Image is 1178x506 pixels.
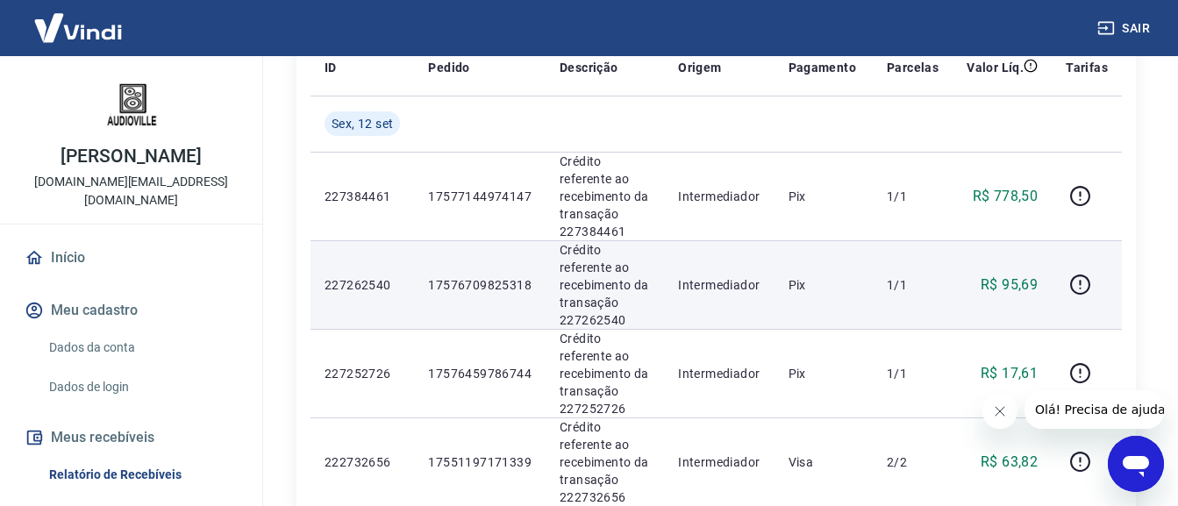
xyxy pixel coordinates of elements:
p: R$ 95,69 [981,274,1038,296]
p: Pagamento [789,59,857,76]
p: 222732656 [325,453,400,471]
img: Vindi [21,1,135,54]
p: Tarifas [1066,59,1108,76]
p: Pix [789,276,859,294]
p: [PERSON_NAME] [61,147,201,166]
p: [DOMAIN_NAME][EMAIL_ADDRESS][DOMAIN_NAME] [14,173,248,210]
p: Crédito referente ao recebimento da transação 227252726 [560,330,650,417]
a: Início [21,239,241,277]
p: Intermediador [678,276,760,294]
p: R$ 778,50 [973,186,1039,207]
p: 1/1 [887,365,939,382]
p: ID [325,59,337,76]
p: Pix [789,188,859,205]
iframe: Botão para abrir a janela de mensagens [1108,436,1164,492]
p: Crédito referente ao recebimento da transação 227384461 [560,153,650,240]
a: Dados da conta [42,330,241,366]
iframe: Fechar mensagem [982,394,1017,429]
p: Valor Líq. [967,59,1024,76]
a: Relatório de Recebíveis [42,457,241,493]
p: 2/2 [887,453,939,471]
p: Origem [678,59,721,76]
p: Crédito referente ao recebimento da transação 227262540 [560,241,650,329]
p: 227262540 [325,276,400,294]
iframe: Mensagem da empresa [1025,390,1164,429]
p: R$ 63,82 [981,452,1038,473]
span: Sex, 12 set [332,115,393,132]
p: 1/1 [887,276,939,294]
p: 227384461 [325,188,400,205]
a: Dados de login [42,369,241,405]
span: Olá! Precisa de ajuda? [11,12,147,26]
p: Pix [789,365,859,382]
p: 17577144974147 [428,188,532,205]
p: Crédito referente ao recebimento da transação 222732656 [560,418,650,506]
p: Intermediador [678,365,760,382]
p: Intermediador [678,188,760,205]
p: Pedido [428,59,469,76]
img: 6ac00c6d-d6e0-46be-a8c6-07aa5c0cb8d2.jpeg [96,70,167,140]
p: Descrição [560,59,618,76]
p: 1/1 [887,188,939,205]
p: 17551197171339 [428,453,532,471]
p: R$ 17,61 [981,363,1038,384]
button: Meus recebíveis [21,418,241,457]
button: Sair [1094,12,1157,45]
p: 17576459786744 [428,365,532,382]
p: 17576709825318 [428,276,532,294]
p: 227252726 [325,365,400,382]
p: Intermediador [678,453,760,471]
p: Parcelas [887,59,939,76]
p: Visa [789,453,859,471]
button: Meu cadastro [21,291,241,330]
